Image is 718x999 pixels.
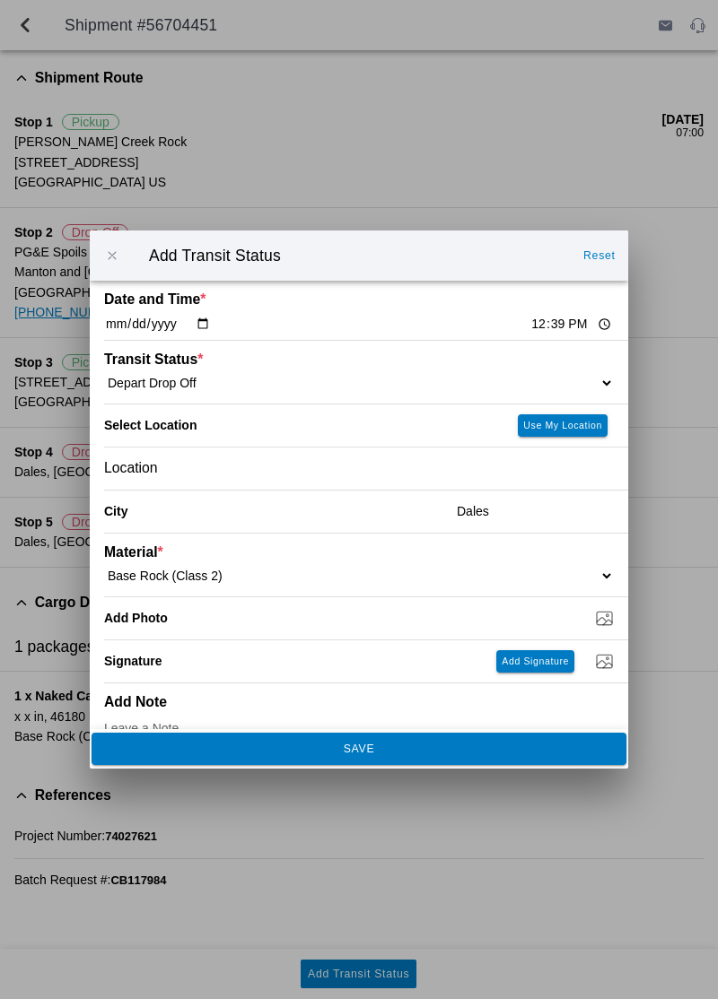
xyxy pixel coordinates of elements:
[518,414,608,437] ion-button: Use My Location
[104,654,162,668] label: Signature
[104,418,197,432] label: Select Location
[576,241,623,270] ion-button: Reset
[104,352,486,368] ion-label: Transit Status
[92,733,626,765] ion-button: SAVE
[104,460,158,476] span: Location
[104,694,486,710] ion-label: Add Note
[104,504,442,518] ion-label: City
[104,291,486,308] ion-label: Date and Time
[496,650,574,673] ion-button: Add Signature
[131,247,574,265] ion-title: Add Transit Status
[104,544,486,560] ion-label: Material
